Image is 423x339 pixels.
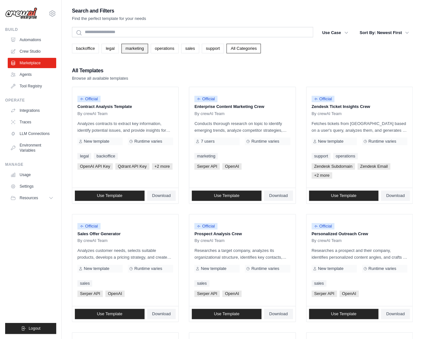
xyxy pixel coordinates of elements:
[192,191,261,201] a: Use Template
[8,129,56,139] a: LLM Connections
[222,163,242,170] span: OpenAI
[5,162,56,167] div: Manage
[8,35,56,45] a: Automations
[134,139,162,144] span: Runtime varies
[312,280,326,287] a: sales
[77,247,173,261] p: Analyzes customer needs, selects suitable products, develops a pricing strategy, and creates a co...
[194,96,217,102] span: Official
[5,323,56,334] button: Logout
[331,193,356,198] span: Use Template
[202,44,224,53] a: support
[77,223,101,229] span: Official
[121,44,148,53] a: marketing
[194,290,220,297] span: Serper API
[269,311,288,317] span: Download
[5,27,56,32] div: Build
[194,247,290,261] p: Researches a target company, analyzes its organizational structure, identifies key contacts, and ...
[264,309,293,319] a: Download
[312,172,332,179] span: +2 more
[194,111,225,116] span: By crewAI Team
[264,191,293,201] a: Download
[381,309,410,319] a: Download
[312,231,407,237] p: Personalized Outreach Crew
[77,280,92,287] a: sales
[214,193,239,198] span: Use Template
[214,311,239,317] span: Use Template
[77,111,108,116] span: By crewAI Team
[72,15,146,22] p: Find the perfect template for your needs
[312,120,407,134] p: Fetches tickets from [GEOGRAPHIC_DATA] based on a user's query, analyzes them, and generates a su...
[192,309,261,319] a: Use Template
[386,311,405,317] span: Download
[72,75,128,82] p: Browse all available templates
[194,103,290,110] p: Enterprise Content Marketing Crew
[309,191,379,201] a: Use Template
[8,81,56,91] a: Tool Registry
[8,170,56,180] a: Usage
[339,290,359,297] span: OpenAI
[77,163,113,170] span: OpenAI API Key
[181,44,199,53] a: sales
[101,44,119,53] a: legal
[201,266,226,271] span: New template
[251,139,279,144] span: Runtime varies
[201,139,215,144] span: 7 users
[105,290,125,297] span: OpenAI
[72,66,128,75] h2: All Templates
[77,153,91,159] a: legal
[356,27,413,39] button: Sort By: Newest First
[29,326,40,331] span: Logout
[8,193,56,203] button: Resources
[312,247,407,261] p: Researches a prospect and their company, identifies personalized content angles, and crafts a tai...
[8,105,56,116] a: Integrations
[309,309,379,319] a: Use Template
[84,139,109,144] span: New template
[5,7,37,20] img: Logo
[147,191,176,201] a: Download
[318,139,343,144] span: New template
[97,311,122,317] span: Use Template
[312,223,335,229] span: Official
[5,98,56,103] div: Operate
[77,231,173,237] p: Sales Offer Generator
[134,266,162,271] span: Runtime varies
[75,309,145,319] a: Use Template
[368,266,396,271] span: Runtime varies
[194,223,217,229] span: Official
[312,103,407,110] p: Zendesk Ticket Insights Crew
[318,266,343,271] span: New template
[147,309,176,319] a: Download
[194,280,209,287] a: sales
[312,163,355,170] span: Zendesk Subdomain
[115,163,149,170] span: Qdrant API Key
[72,6,146,15] h2: Search and Filters
[8,117,56,127] a: Traces
[312,96,335,102] span: Official
[312,238,342,243] span: By crewAI Team
[84,266,109,271] span: New template
[8,58,56,68] a: Marketplace
[77,290,103,297] span: Serper API
[94,153,118,159] a: backoffice
[386,193,405,198] span: Download
[222,290,242,297] span: OpenAI
[312,111,342,116] span: By crewAI Team
[194,231,290,237] p: Prospect Analysis Crew
[20,195,38,201] span: Resources
[194,153,218,159] a: marketing
[368,139,396,144] span: Runtime varies
[8,69,56,80] a: Agents
[151,44,179,53] a: operations
[194,163,220,170] span: Serper API
[318,27,352,39] button: Use Case
[152,193,171,198] span: Download
[269,193,288,198] span: Download
[152,311,171,317] span: Download
[77,96,101,102] span: Official
[333,153,358,159] a: operations
[97,193,122,198] span: Use Template
[152,163,172,170] span: +2 more
[77,103,173,110] p: Contract Analysis Template
[381,191,410,201] a: Download
[8,140,56,156] a: Environment Variables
